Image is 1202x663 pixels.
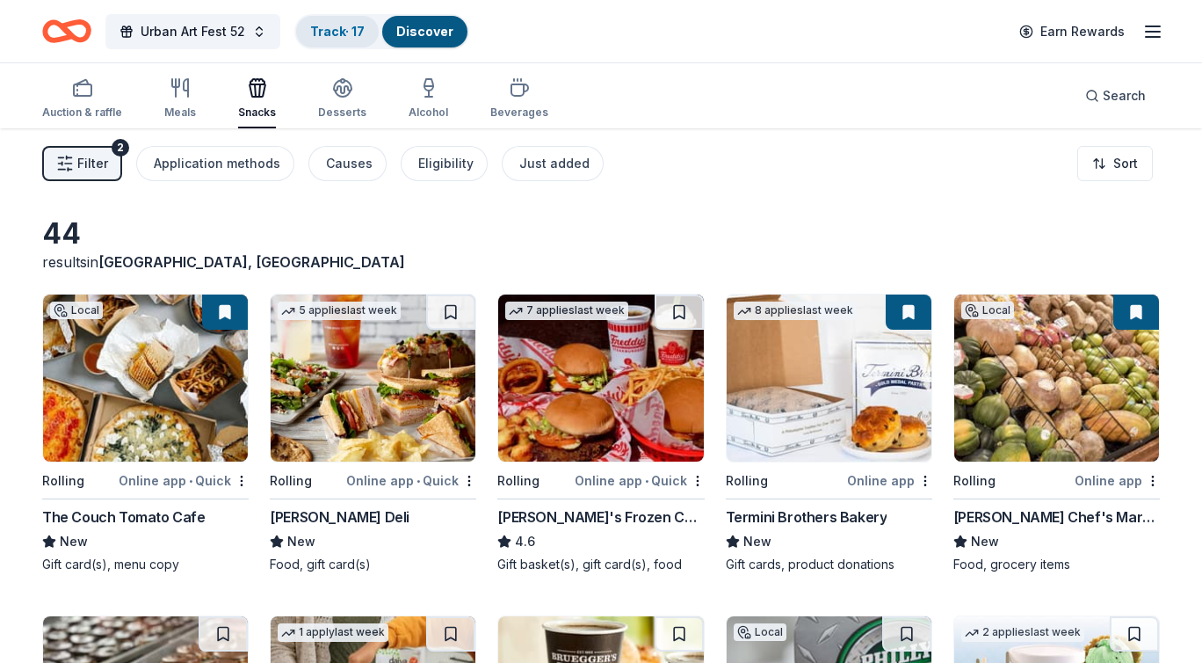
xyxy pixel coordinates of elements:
span: New [60,531,88,552]
button: Filter2 [42,146,122,181]
div: Gift cards, product donations [726,556,932,573]
span: [GEOGRAPHIC_DATA], [GEOGRAPHIC_DATA] [98,253,405,271]
div: Rolling [953,470,996,492]
button: Search [1071,78,1160,113]
span: New [287,531,315,552]
div: Food, grocery items [953,556,1160,573]
div: Local [961,302,1014,319]
div: results [42,251,476,273]
div: [PERSON_NAME] Deli [270,506,409,528]
div: Just added [519,153,590,174]
div: 8 applies last week [734,302,857,320]
a: Earn Rewards [1009,16,1135,47]
div: Rolling [42,470,84,492]
div: 1 apply last week [278,623,388,642]
span: Search [1103,85,1146,106]
div: Application methods [154,153,280,174]
span: 4.6 [515,531,535,552]
div: Desserts [318,106,366,120]
div: Rolling [726,470,768,492]
div: Online app [1075,470,1160,492]
img: Image for Termini Brothers Bakery [727,295,931,462]
button: Desserts [318,70,366,128]
button: Just added [502,146,604,181]
div: Meals [164,106,196,120]
button: Urban Art Fest 52 [105,14,280,49]
img: Image for Freddy's Frozen Custard & Steakburgers [498,295,703,462]
div: Online app Quick [346,470,476,492]
div: Rolling [270,470,312,492]
span: in [87,253,405,271]
button: Auction & raffle [42,70,122,128]
div: [PERSON_NAME]'s Frozen Custard & Steakburgers [497,506,704,528]
div: 2 applies last week [961,623,1084,642]
div: [PERSON_NAME] Chef's Market [953,506,1160,528]
button: Meals [164,70,196,128]
div: Causes [326,153,373,174]
button: Sort [1077,146,1153,181]
div: Online app [847,470,932,492]
a: Discover [396,24,453,39]
div: Snacks [238,106,276,120]
img: Image for The Couch Tomato Cafe [43,295,248,462]
span: New [743,531,771,552]
button: Snacks [238,70,276,128]
a: Image for Termini Brothers Bakery8 applieslast weekRollingOnline appTermini Brothers BakeryNewGif... [726,294,932,573]
span: New [971,531,999,552]
img: Image for McAlister's Deli [271,295,475,462]
div: Local [734,623,786,641]
button: Eligibility [401,146,488,181]
div: Online app Quick [575,470,705,492]
a: Track· 17 [310,24,365,39]
div: Gift card(s), menu copy [42,556,249,573]
a: Image for Brown's Chef's MarketLocalRollingOnline app[PERSON_NAME] Chef's MarketNewFood, grocery ... [953,294,1160,573]
div: 44 [42,216,476,251]
div: Food, gift card(s) [270,556,476,573]
button: Causes [308,146,387,181]
span: Sort [1113,153,1138,174]
div: 5 applies last week [278,302,401,320]
div: 2 [112,139,129,157]
div: Alcohol [409,106,448,120]
div: Termini Brothers Bakery [726,506,887,528]
div: Auction & raffle [42,106,122,120]
button: Application methods [136,146,294,181]
div: Beverages [490,106,548,120]
a: Image for Freddy's Frozen Custard & Steakburgers7 applieslast weekRollingOnline app•Quick[PERSON_... [497,294,704,573]
div: Online app Quick [119,470,249,492]
span: • [416,474,420,488]
div: Local [50,302,103,319]
button: Alcohol [409,70,448,128]
div: Gift basket(s), gift card(s), food [497,556,704,573]
div: 7 applies last week [505,302,628,320]
button: Track· 17Discover [294,14,469,49]
div: Eligibility [418,153,474,174]
div: Rolling [497,470,539,492]
a: Image for McAlister's Deli5 applieslast weekRollingOnline app•Quick[PERSON_NAME] DeliNewFood, gif... [270,294,476,573]
span: • [645,474,648,488]
a: Home [42,11,91,52]
div: The Couch Tomato Cafe [42,506,206,528]
span: • [189,474,192,488]
img: Image for Brown's Chef's Market [954,295,1159,462]
a: Image for The Couch Tomato CafeLocalRollingOnline app•QuickThe Couch Tomato CafeNewGift card(s), ... [42,294,249,573]
span: Urban Art Fest 52 [141,21,245,42]
span: Filter [77,153,108,174]
button: Beverages [490,70,548,128]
